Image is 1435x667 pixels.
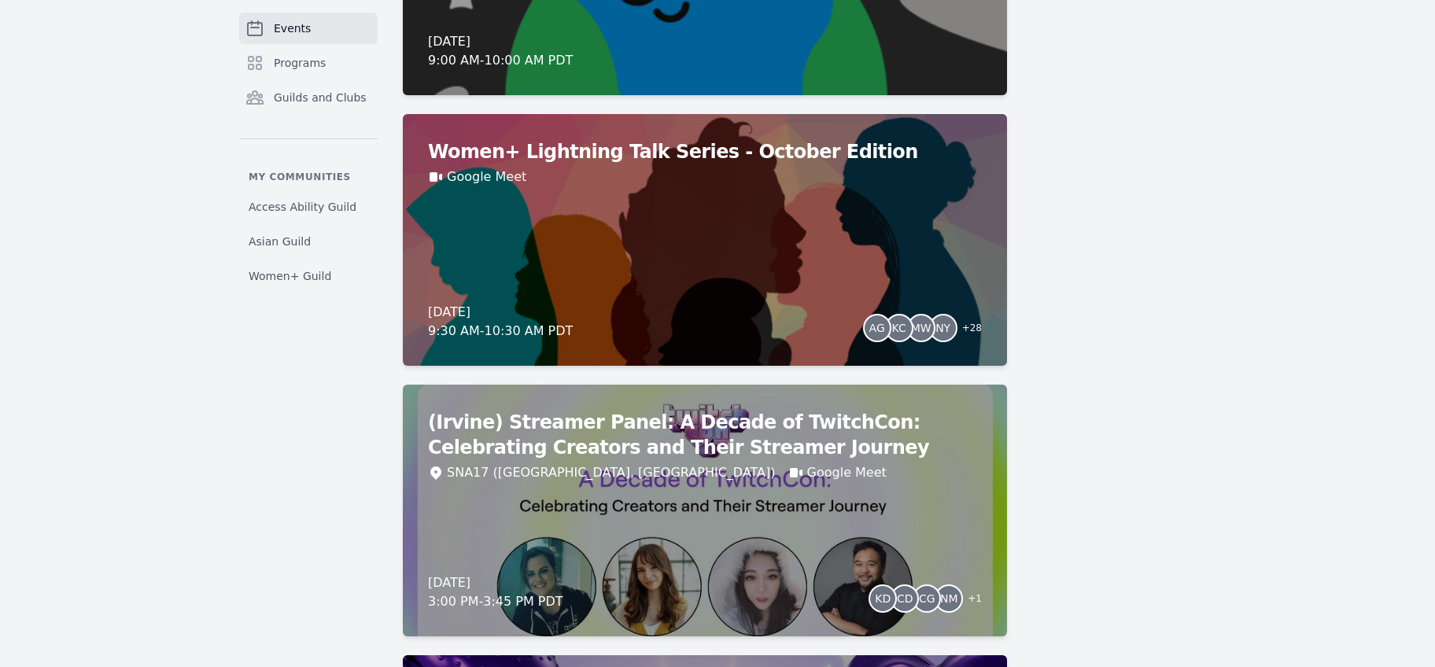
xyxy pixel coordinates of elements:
[249,199,356,215] span: Access Ability Guild
[428,410,982,460] h2: (Irvine) Streamer Panel: A Decade of TwitchCon: Celebrating Creators and Their Streamer Journey
[239,171,378,183] p: My communities
[403,114,1007,366] a: Women+ Lightning Talk Series - October EditionGoogle Meet[DATE]9:30 AM-10:30 AM PDTAGKCMWNY+28
[239,193,378,221] a: Access Ability Guild
[239,13,378,290] nav: Sidebar
[953,319,982,341] span: + 28
[447,463,776,482] div: SNA17 ([GEOGRAPHIC_DATA], [GEOGRAPHIC_DATA])
[958,589,982,611] span: + 1
[428,303,573,341] div: [DATE] 9:30 AM - 10:30 AM PDT
[274,20,311,36] span: Events
[239,47,378,79] a: Programs
[239,82,378,113] a: Guilds and Clubs
[892,322,906,333] span: KC
[807,463,887,482] a: Google Meet
[897,593,913,604] span: CD
[249,234,311,249] span: Asian Guild
[428,32,573,70] div: [DATE] 9:00 AM - 10:00 AM PDT
[239,13,378,44] a: Events
[940,593,958,604] span: NM
[919,593,935,604] span: CG
[875,593,891,604] span: KD
[447,168,526,186] a: Google Meet
[911,322,931,333] span: MW
[274,90,367,105] span: Guilds and Clubs
[249,268,331,284] span: Women+ Guild
[428,573,563,611] div: [DATE] 3:00 PM - 3:45 PM PDT
[239,262,378,290] a: Women+ Guild
[403,385,1007,636] a: (Irvine) Streamer Panel: A Decade of TwitchCon: Celebrating Creators and Their Streamer JourneySN...
[274,55,326,71] span: Programs
[239,227,378,256] a: Asian Guild
[869,322,885,333] span: AG
[428,139,982,164] h2: Women+ Lightning Talk Series - October Edition
[935,322,950,333] span: NY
